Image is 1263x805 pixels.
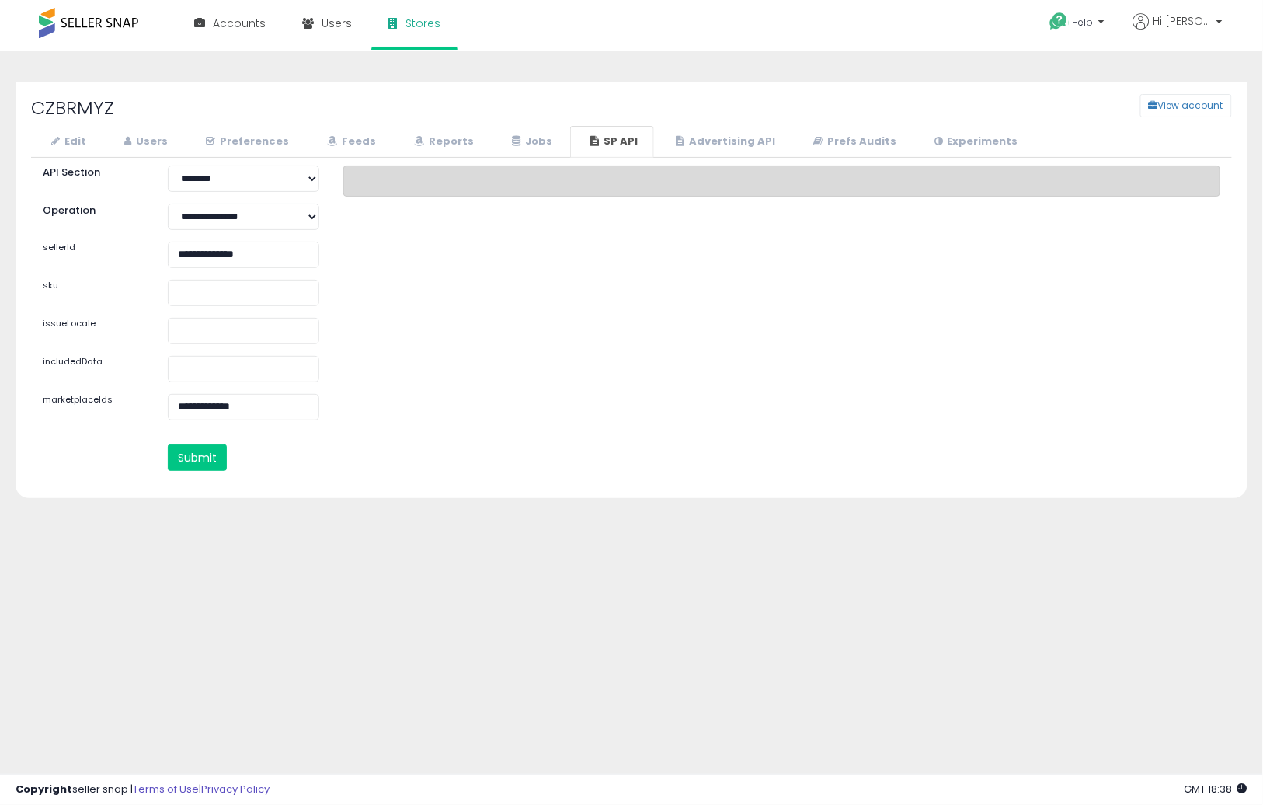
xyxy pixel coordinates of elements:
[31,356,156,368] label: includedData
[1133,13,1223,48] a: Hi [PERSON_NAME]
[1153,13,1212,29] span: Hi [PERSON_NAME]
[793,126,913,158] a: Prefs Audits
[213,16,266,31] span: Accounts
[31,394,156,406] label: marketplaceIds
[168,444,227,471] button: Submit
[31,166,156,180] label: API Section
[405,16,440,31] span: Stores
[1049,12,1069,31] i: Get Help
[31,242,156,254] label: sellerId
[492,126,569,158] a: Jobs
[31,204,156,218] label: Operation
[570,126,654,158] a: SP API
[322,16,352,31] span: Users
[1129,94,1152,117] a: View account
[1140,94,1232,117] button: View account
[307,126,392,158] a: Feeds
[656,126,792,158] a: Advertising API
[31,280,156,292] label: sku
[186,126,305,158] a: Preferences
[31,318,156,330] label: issueLocale
[914,126,1035,158] a: Experiments
[104,126,184,158] a: Users
[31,126,103,158] a: Edit
[1073,16,1094,29] span: Help
[19,98,530,118] h2: CZBRMYZ
[394,126,490,158] a: Reports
